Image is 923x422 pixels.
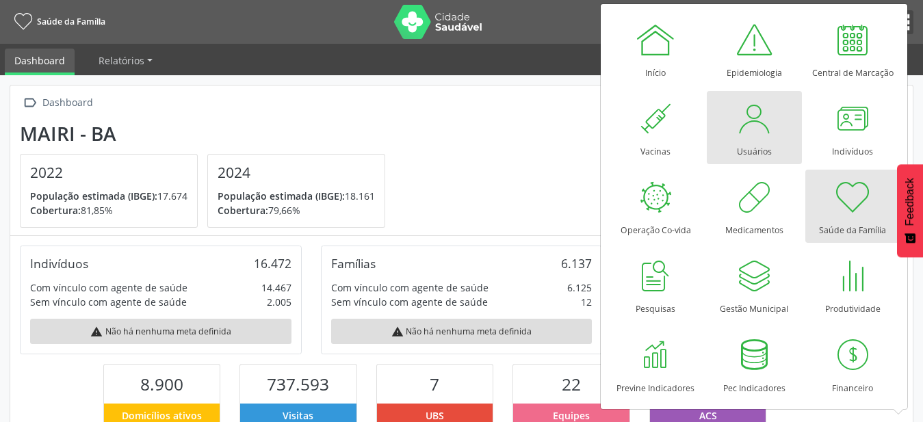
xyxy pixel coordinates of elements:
[10,10,105,33] a: Saúde da Família
[805,170,900,243] a: Saúde da Família
[261,280,291,295] div: 14.467
[267,373,329,395] span: 737.593
[331,319,593,344] div: Não há nenhuma meta definida
[218,189,375,203] p: 18.161
[707,328,802,401] a: Pec Indicadores
[30,256,88,271] div: Indivíduos
[805,248,900,321] a: Produtividade
[30,189,157,202] span: População estimada (IBGE):
[37,16,105,27] span: Saúde da Família
[40,93,95,113] div: Dashboard
[430,373,439,395] span: 7
[30,295,187,309] div: Sem vínculo com agente de saúde
[30,204,81,217] span: Cobertura:
[805,328,900,401] a: Financeiro
[805,12,900,85] a: Central de Marcação
[5,49,75,75] a: Dashboard
[707,91,802,164] a: Usuários
[30,189,187,203] p: 17.674
[707,170,802,243] a: Medicamentos
[331,280,489,295] div: Com vínculo com agente de saúde
[707,12,802,85] a: Epidemiologia
[90,326,103,338] i: warning
[608,91,703,164] a: Vacinas
[140,373,183,395] span: 8.900
[30,319,291,344] div: Não há nenhuma meta definida
[89,49,162,72] a: Relatórios
[897,164,923,257] button: Feedback - Mostrar pesquisa
[562,373,581,395] span: 22
[218,164,375,181] h4: 2024
[30,280,187,295] div: Com vínculo com agente de saúde
[30,164,187,181] h4: 2022
[218,189,345,202] span: População estimada (IBGE):
[391,326,404,338] i: warning
[805,91,900,164] a: Indivíduos
[99,54,144,67] span: Relatórios
[218,204,268,217] span: Cobertura:
[267,295,291,309] div: 2.005
[218,203,375,217] p: 79,66%
[581,295,592,309] div: 12
[20,93,95,113] a:  Dashboard
[30,203,187,217] p: 81,85%
[20,93,40,113] i: 
[20,122,395,145] div: Mairi - BA
[608,328,703,401] a: Previne Indicadores
[567,280,592,295] div: 6.125
[904,178,916,226] span: Feedback
[608,170,703,243] a: Operação Co-vida
[561,256,592,271] div: 6.137
[707,248,802,321] a: Gestão Municipal
[254,256,291,271] div: 16.472
[608,12,703,85] a: Início
[331,256,376,271] div: Famílias
[331,295,488,309] div: Sem vínculo com agente de saúde
[608,248,703,321] a: Pesquisas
